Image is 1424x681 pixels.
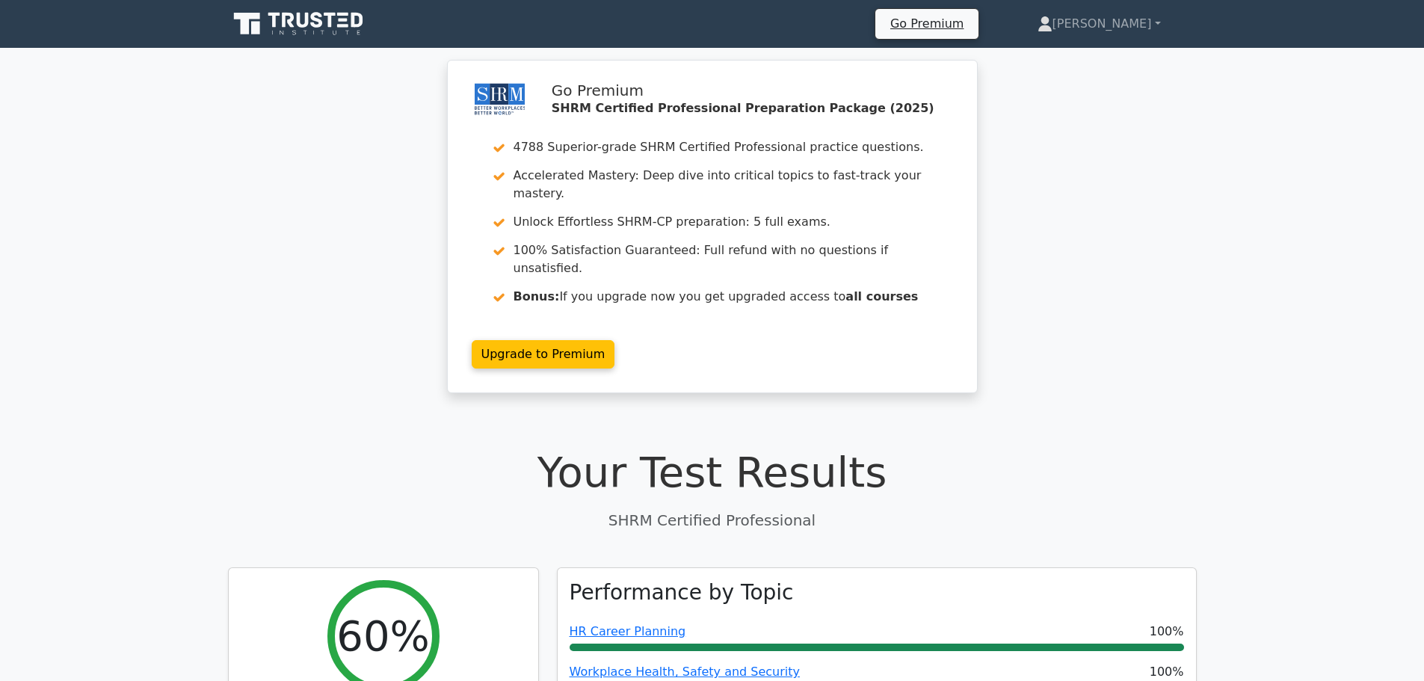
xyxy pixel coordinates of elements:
span: 100% [1150,663,1184,681]
p: SHRM Certified Professional [228,509,1197,531]
h1: Your Test Results [228,447,1197,497]
a: Workplace Health, Safety and Security [570,665,801,679]
a: Go Premium [881,13,973,34]
a: HR Career Planning [570,624,686,638]
span: 100% [1150,623,1184,641]
a: Upgrade to Premium [472,340,615,369]
h2: 60% [336,611,429,661]
h3: Performance by Topic [570,580,794,605]
a: [PERSON_NAME] [1002,9,1197,39]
